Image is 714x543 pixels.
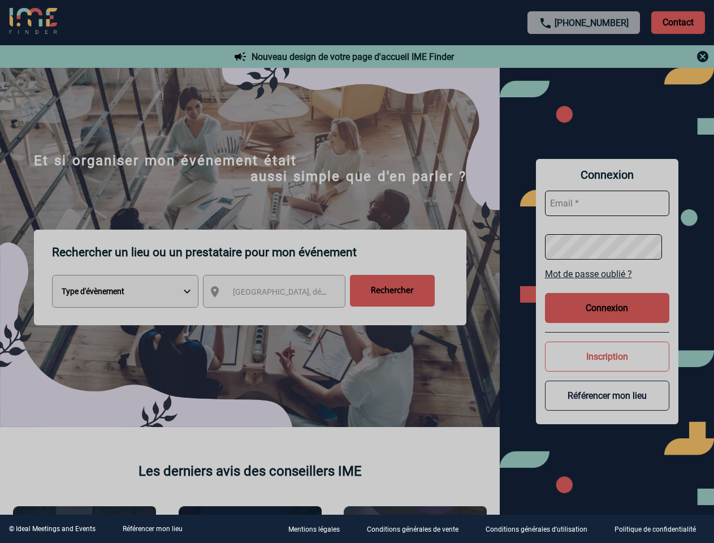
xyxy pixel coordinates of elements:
[9,525,96,533] div: © Ideal Meetings and Events
[605,524,714,535] a: Politique de confidentialité
[279,524,358,535] a: Mentions légales
[486,526,587,534] p: Conditions générales d'utilisation
[358,524,477,535] a: Conditions générales de vente
[123,525,183,533] a: Référencer mon lieu
[367,526,458,534] p: Conditions générales de vente
[477,524,605,535] a: Conditions générales d'utilisation
[615,526,696,534] p: Politique de confidentialité
[288,526,340,534] p: Mentions légales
